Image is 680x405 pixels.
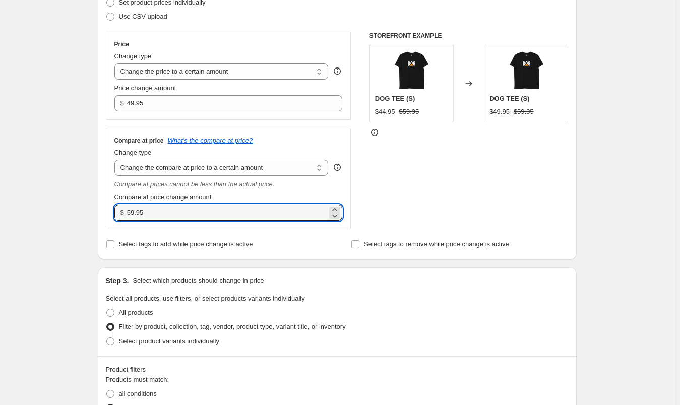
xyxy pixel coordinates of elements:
[506,50,546,91] img: mens-staple-t-shirt-black-front-66330c4ce1b7e_80x.png
[375,95,415,102] span: DOG TEE (S)
[114,137,164,145] h3: Compare at price
[364,240,509,248] span: Select tags to remove while price change is active
[119,390,157,397] span: all conditions
[375,107,395,117] div: $44.95
[114,40,129,48] h3: Price
[489,107,510,117] div: $49.95
[120,209,124,216] span: $
[332,162,342,172] div: help
[106,365,569,375] div: Product filters
[127,205,327,221] input: 80.00
[127,95,327,111] input: 80.00
[489,95,529,102] span: DOG TEE (S)
[119,13,167,20] span: Use CSV upload
[106,276,129,286] h2: Step 3.
[369,32,569,40] h6: STOREFRONT EXAMPLE
[119,337,219,345] span: Select product variants individually
[332,66,342,76] div: help
[119,309,153,316] span: All products
[106,376,169,383] span: Products must match:
[114,52,152,60] span: Change type
[114,193,212,201] span: Compare at price change amount
[391,50,431,91] img: mens-staple-t-shirt-black-front-66330c4ce1b7e_80x.png
[514,107,534,117] strike: $59.95
[114,149,152,156] span: Change type
[133,276,264,286] p: Select which products should change in price
[119,240,253,248] span: Select tags to add while price change is active
[106,295,305,302] span: Select all products, use filters, or select products variants individually
[114,84,176,92] span: Price change amount
[114,180,275,188] i: Compare at prices cannot be less than the actual price.
[119,323,346,330] span: Filter by product, collection, tag, vendor, product type, variant title, or inventory
[120,99,124,107] span: $
[399,107,419,117] strike: $59.95
[168,137,253,144] button: What's the compare at price?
